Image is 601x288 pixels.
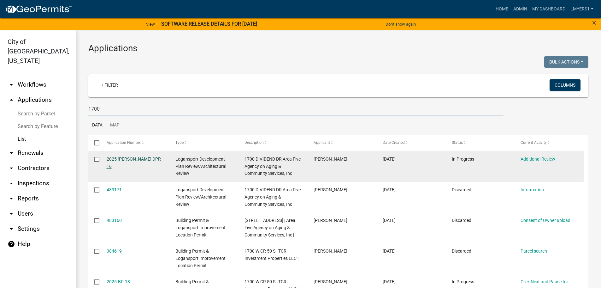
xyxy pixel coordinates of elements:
span: Applicant [314,140,330,145]
a: 483160 [107,218,122,223]
a: 2025 [PERSON_NAME] DPR-16 [107,156,162,169]
datatable-header-cell: Description [239,135,308,150]
span: × [592,18,596,27]
i: help [8,240,15,248]
a: My Dashboard [530,3,568,15]
i: arrow_drop_down [8,225,15,233]
span: Logansport Development Plan Review/Architectural Review [175,156,226,176]
span: Peter Saad [314,187,347,192]
span: 1700 DIVIDEND DR | Area Five Agency on Aging & Community Services, Inc | [245,218,295,237]
span: 1700 DIVIDEND DR Area Five Agency on Aging & Community Services, Inc [245,187,301,207]
datatable-header-cell: Type [169,135,239,150]
span: Discarded [452,218,471,223]
i: arrow_drop_down [8,210,15,218]
a: lmyers1 [568,3,596,15]
button: Don't show again [383,19,418,29]
i: arrow_drop_down [8,180,15,187]
button: Columns [550,79,580,91]
a: View [144,19,157,29]
span: Logansport Development Plan Review/Architectural Review [175,187,226,207]
h3: Applications [88,43,588,54]
a: 384619 [107,248,122,254]
span: In Progress [452,156,474,162]
span: Status [452,140,463,145]
a: Parcel search [521,248,547,254]
a: 483171 [107,187,122,192]
span: 1700 DIVIDEND DR Area Five Agency on Aging & Community Services, Inc [245,156,301,176]
span: Current Activity [521,140,547,145]
button: Bulk Actions [544,56,588,68]
strong: SOFTWARE RELEASE DETAILS FOR [DATE] [161,21,257,27]
datatable-header-cell: Applicant [308,135,377,150]
span: Discarded [452,187,471,192]
datatable-header-cell: Application Number [100,135,169,150]
i: arrow_drop_down [8,81,15,89]
span: Building Permit & Logansport Improvement Location Permit [175,218,226,237]
span: Discarded [452,248,471,254]
a: Consent of Owner upload [521,218,570,223]
span: Matt McCoy [314,279,347,284]
a: + Filter [96,79,123,91]
datatable-header-cell: Status [445,135,515,150]
span: Description [245,140,264,145]
i: arrow_drop_down [8,195,15,202]
a: Information [521,187,544,192]
span: 02/07/2025 [383,279,396,284]
span: Application Number [107,140,141,145]
input: Search for applications [88,102,504,115]
span: In Progress [452,279,474,284]
span: John Smith [314,248,347,254]
span: 10/03/2025 [383,156,396,162]
i: arrow_drop_down [8,149,15,157]
i: arrow_drop_up [8,96,15,104]
a: 2025-BP-18 [107,279,130,284]
a: Home [493,3,511,15]
span: 03/05/2025 [383,248,396,254]
a: Map [106,115,123,136]
i: arrow_drop_down [8,164,15,172]
span: Peter Saad [314,218,347,223]
a: Additional Review [521,156,555,162]
datatable-header-cell: Current Activity [515,135,584,150]
span: Building Permit & Logansport Improvement Location Permit [175,248,226,268]
span: Type [175,140,184,145]
datatable-header-cell: Select [88,135,100,150]
span: 09/24/2025 [383,218,396,223]
a: Data [88,115,106,136]
span: Date Created [383,140,405,145]
datatable-header-cell: Date Created [377,135,446,150]
span: 1700 W CR 50 S | TCR Investment Properties LLC | [245,248,298,261]
span: 09/24/2025 [383,187,396,192]
button: Close [592,19,596,27]
span: Peter Saad [314,156,347,162]
a: Admin [511,3,530,15]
